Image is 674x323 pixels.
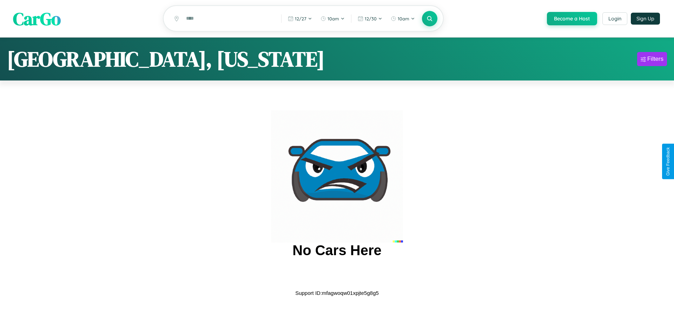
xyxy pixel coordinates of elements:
span: 12 / 30 [365,16,377,21]
h1: [GEOGRAPHIC_DATA], [US_STATE] [7,45,325,73]
button: 10am [317,13,348,24]
span: 12 / 27 [295,16,306,21]
button: 12/27 [284,13,316,24]
button: Login [602,12,627,25]
p: Support ID: mfagwoqw01xpjte5g8g5 [295,288,379,298]
span: 10am [398,16,409,21]
h2: No Cars Here [292,243,381,258]
div: Filters [647,56,663,63]
img: car [271,110,403,243]
button: Sign Up [631,13,660,25]
button: Filters [637,52,667,66]
button: 12/30 [354,13,386,24]
div: Give Feedback [666,147,670,176]
span: 10am [328,16,339,21]
span: CarGo [13,6,61,31]
button: Become a Host [547,12,597,25]
button: 10am [387,13,418,24]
